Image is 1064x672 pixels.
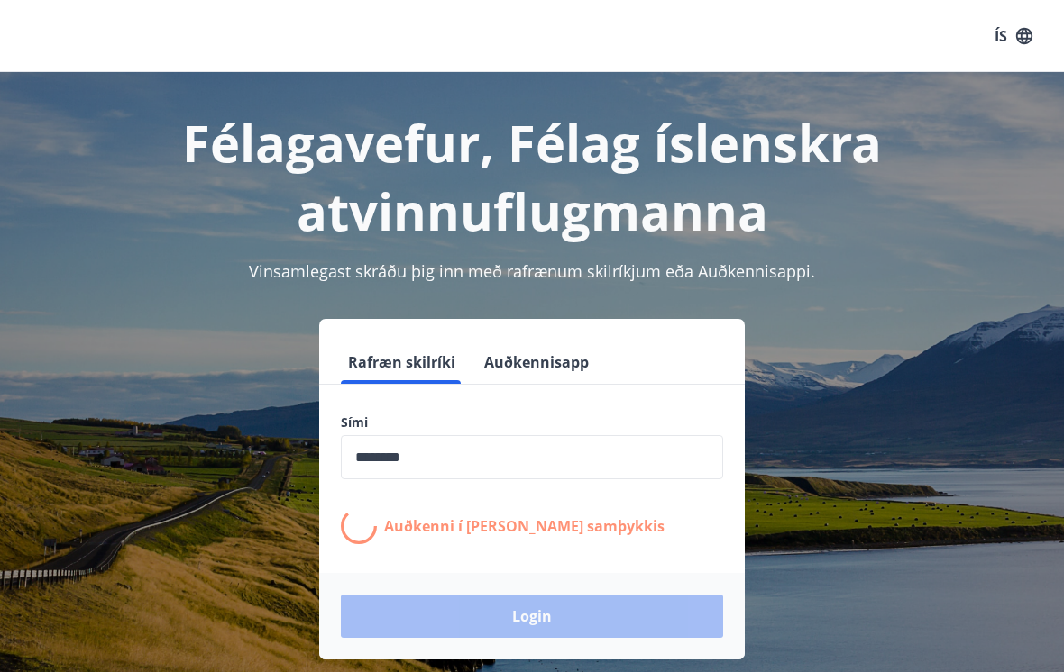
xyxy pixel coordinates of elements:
[341,341,463,384] button: Rafræn skilríki
[22,108,1042,245] h1: Félagavefur, Félag íslenskra atvinnuflugmanna
[477,341,596,384] button: Auðkennisapp
[249,260,815,282] span: Vinsamlegast skráðu þig inn með rafrænum skilríkjum eða Auðkennisappi.
[985,20,1042,52] button: ÍS
[341,413,723,431] label: Sími
[384,516,665,536] p: Auðkenni í [PERSON_NAME] samþykkis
